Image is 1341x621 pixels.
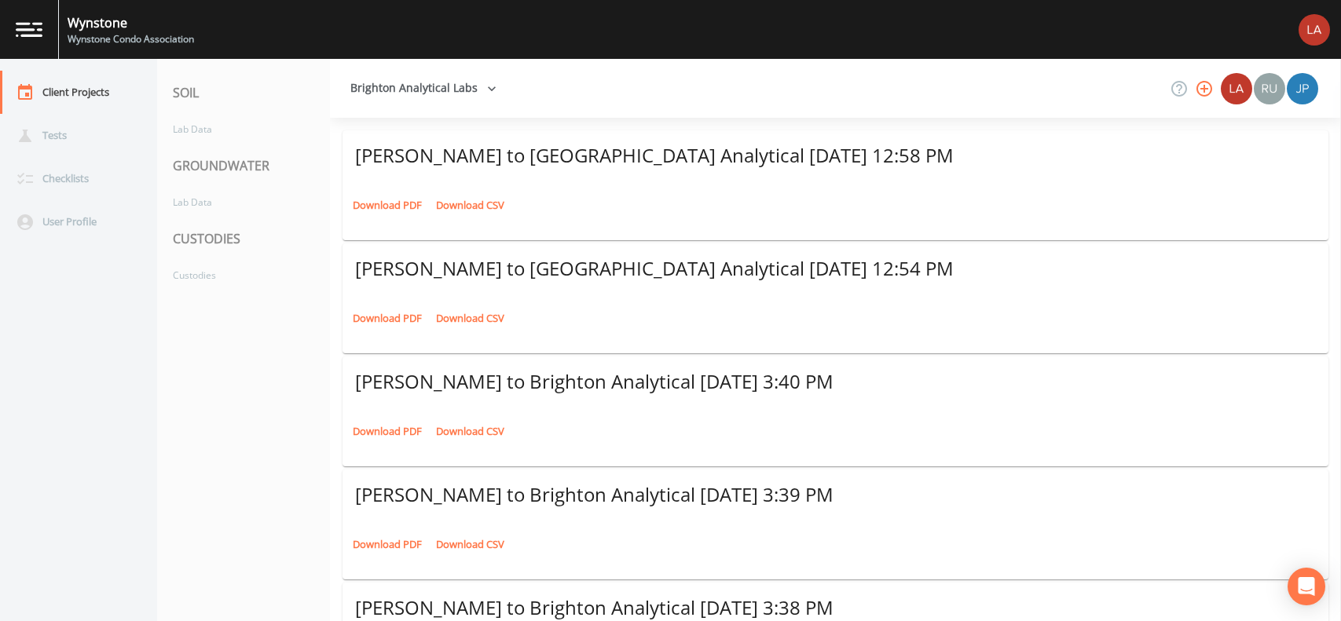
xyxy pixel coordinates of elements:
div: CUSTODIES [157,217,330,261]
img: a5c06d64ce99e847b6841ccd0307af82 [1254,73,1285,104]
a: Download PDF [349,306,426,331]
div: [PERSON_NAME] to [GEOGRAPHIC_DATA] Analytical [DATE] 12:54 PM [355,256,1316,281]
div: SOIL [157,71,330,115]
button: Brighton Analytical Labs [344,74,503,103]
a: Lab Data [157,115,314,144]
img: logo [16,22,42,37]
div: GROUNDWATER [157,144,330,188]
a: Download CSV [432,306,508,331]
div: [PERSON_NAME] to Brighton Analytical [DATE] 3:38 PM [355,595,1316,620]
a: Download CSV [432,532,508,557]
div: Russell Schindler [1253,73,1286,104]
div: Open Intercom Messenger [1288,568,1325,605]
a: Download PDF [349,193,426,217]
a: Custodies [157,261,314,290]
div: Wynstone Condo Association [68,32,194,46]
a: Lab Data [157,188,314,217]
a: Download PDF [349,532,426,557]
a: Download PDF [349,419,426,444]
div: [PERSON_NAME] to Brighton Analytical [DATE] 3:39 PM [355,482,1316,507]
div: [PERSON_NAME] to [GEOGRAPHIC_DATA] Analytical [DATE] 12:58 PM [355,143,1316,168]
img: bd2ccfa184a129701e0c260bc3a09f9b [1221,73,1252,104]
a: Download CSV [432,419,508,444]
img: bd2ccfa184a129701e0c260bc3a09f9b [1299,14,1330,46]
div: Wynstone [68,13,194,32]
a: Download CSV [432,193,508,217]
div: Joshua gere Paul [1286,73,1319,104]
img: 41241ef155101aa6d92a04480b0d0000 [1287,73,1318,104]
div: [PERSON_NAME] to Brighton Analytical [DATE] 3:40 PM [355,369,1316,394]
div: Brighton Analytical [1220,73,1253,104]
